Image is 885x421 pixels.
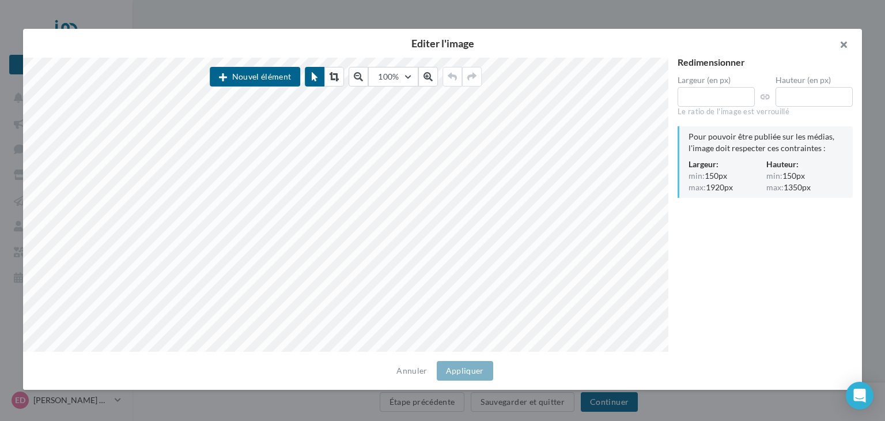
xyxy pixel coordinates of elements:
div: Hauteur: [766,159,844,170]
span: max: [766,183,784,191]
button: Annuler [392,364,432,378]
button: 100% [368,67,418,87]
div: Open Intercom Messenger [846,382,873,409]
div: 1350px [766,182,844,193]
div: 150px [689,170,766,182]
div: Redimensionner [678,58,853,67]
div: 150px [766,170,844,182]
div: 1920px [689,182,766,193]
div: Pour pouvoir être publiée sur les médias, l'image doit respecter ces contraintes : [689,131,844,154]
label: Largeur (en px) [678,76,755,84]
span: max: [689,183,706,191]
span: min: [766,172,782,180]
span: min: [689,172,705,180]
div: Largeur: [689,159,766,170]
div: Le ratio de l'image est verrouillé [678,107,853,117]
h2: Editer l'image [41,38,844,48]
button: Nouvel élément [210,67,300,87]
button: Appliquer [437,361,493,381]
label: Hauteur (en px) [776,76,853,84]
